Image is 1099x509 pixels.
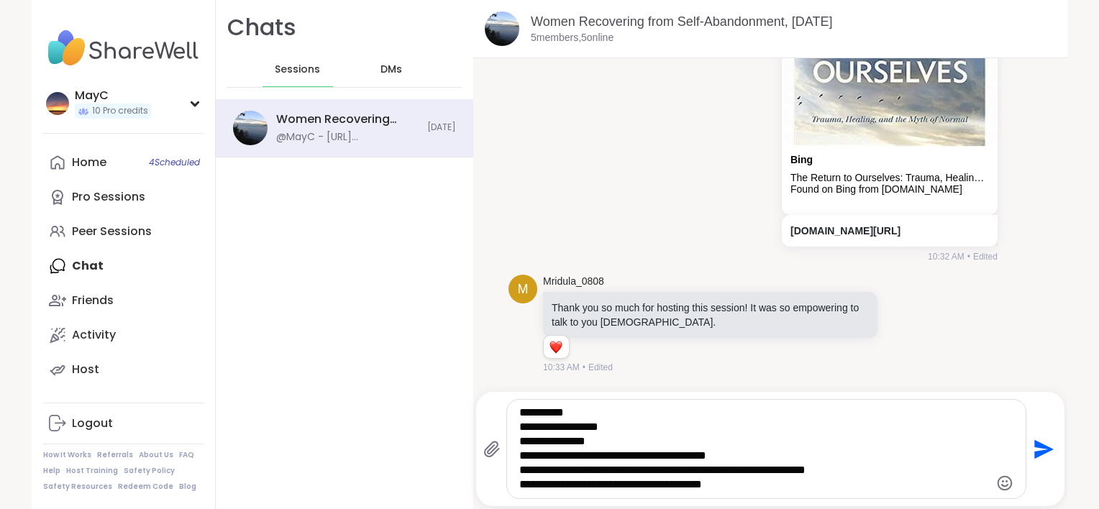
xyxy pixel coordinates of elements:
[543,275,604,289] a: Mridula_0808
[43,283,204,318] a: Friends
[790,183,989,196] div: Found on Bing from [DOMAIN_NAME]
[43,450,91,460] a: How It Works
[179,450,194,460] a: FAQ
[118,482,173,492] a: Redeem Code
[548,341,563,353] button: Reactions: love
[72,362,99,377] div: Host
[43,180,204,214] a: Pro Sessions
[543,361,580,374] span: 10:33 AM
[233,111,268,145] img: Women Recovering from Self-Abandonment, Sep 06
[380,63,402,77] span: DMs
[275,63,320,77] span: Sessions
[43,352,204,387] a: Host
[928,250,965,263] span: 10:32 AM
[544,336,569,359] div: Reaction list
[583,361,585,374] span: •
[973,250,998,263] span: Edited
[72,189,145,205] div: Pro Sessions
[179,482,196,492] a: Blog
[66,466,118,476] a: Host Training
[531,31,614,45] p: 5 members, 5 online
[43,406,204,441] a: Logout
[227,12,296,44] h1: Chats
[97,450,133,460] a: Referrals
[996,474,1013,492] button: Emoji picker
[790,154,813,165] a: Attachment
[552,301,869,329] p: Thank you so much for hosting this session! It was so empowering to talk to you [DEMOGRAPHIC_DATA].
[790,225,900,237] a: [DOMAIN_NAME][URL]
[531,14,833,29] a: Women Recovering from Self-Abandonment, [DATE]
[139,450,173,460] a: About Us
[790,172,989,184] div: The Return to Ourselves: Trauma, Healing, and the Myth of Normal by [PERSON_NAME]
[276,111,419,127] div: Women Recovering from Self-Abandonment, [DATE]
[149,157,200,168] span: 4 Scheduled
[43,23,204,73] img: ShareWell Nav Logo
[519,405,989,492] textarea: Type your message
[124,466,175,476] a: Safety Policy
[43,214,204,249] a: Peer Sessions
[75,88,151,104] div: MayC
[92,105,148,117] span: 10 Pro credits
[72,293,114,308] div: Friends
[72,416,113,431] div: Logout
[485,12,519,46] img: Women Recovering from Self-Abandonment, Sep 06
[43,145,204,180] a: Home4Scheduled
[1026,433,1059,465] button: Send
[43,466,60,476] a: Help
[43,318,204,352] a: Activity
[46,92,69,115] img: MayC
[43,482,112,492] a: Safety Resources
[72,224,152,239] div: Peer Sessions
[518,280,529,299] span: M
[588,361,613,374] span: Edited
[427,121,456,134] span: [DATE]
[276,130,419,145] div: @MayC - [URL][DOMAIN_NAME]
[72,155,106,170] div: Home
[72,327,116,343] div: Activity
[967,250,970,263] span: •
